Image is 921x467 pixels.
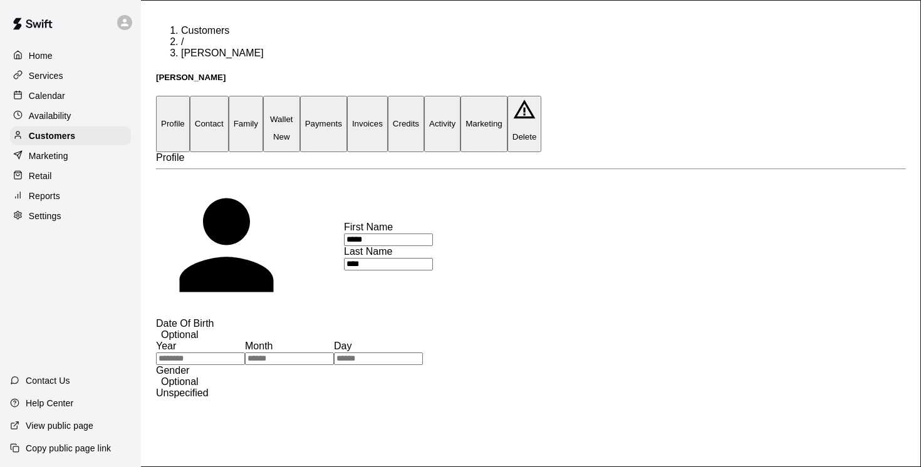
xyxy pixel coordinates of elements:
[156,365,189,376] span: Gender
[268,115,295,124] p: Wallet
[156,329,204,340] span: Optional
[344,222,393,232] span: First Name
[388,96,424,151] button: Credits
[344,246,392,257] span: Last Name
[26,374,70,387] p: Contact Us
[26,397,73,409] p: Help Center
[156,25,906,59] nav: breadcrumb
[29,150,68,162] p: Marketing
[513,132,537,141] p: Delete
[156,376,204,387] span: Optional
[334,341,351,351] span: Day
[245,341,273,351] span: Month
[10,66,131,85] a: Services
[29,210,61,222] p: Settings
[10,106,131,125] a: Availability
[347,96,388,151] button: Invoices
[10,187,131,205] a: Reports
[300,96,347,151] button: Payments
[29,49,53,62] p: Home
[156,96,906,151] div: basic tabs example
[10,167,131,185] a: Retail
[156,318,214,329] span: Date Of Birth
[424,96,460,151] button: Activity
[181,48,264,58] span: [PERSON_NAME]
[29,130,75,142] p: Customers
[10,207,131,225] a: Settings
[10,46,131,65] a: Home
[156,152,184,163] span: Profile
[29,170,52,182] p: Retail
[26,442,111,454] p: Copy public page link
[229,96,263,151] button: Family
[156,73,906,82] h5: [PERSON_NAME]
[268,132,295,141] span: New
[181,36,906,48] li: /
[29,90,65,102] p: Calendar
[29,110,71,122] p: Availability
[156,387,906,399] div: Unspecified
[29,69,63,82] p: Services
[10,146,131,165] a: Marketing
[10,86,131,105] a: Calendar
[29,190,60,202] p: Reports
[26,419,93,432] p: View public page
[10,126,131,145] a: Customers
[156,96,190,151] button: Profile
[190,96,229,151] button: Contact
[460,96,507,151] button: Marketing
[156,341,176,351] span: Year
[181,25,229,36] a: Customers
